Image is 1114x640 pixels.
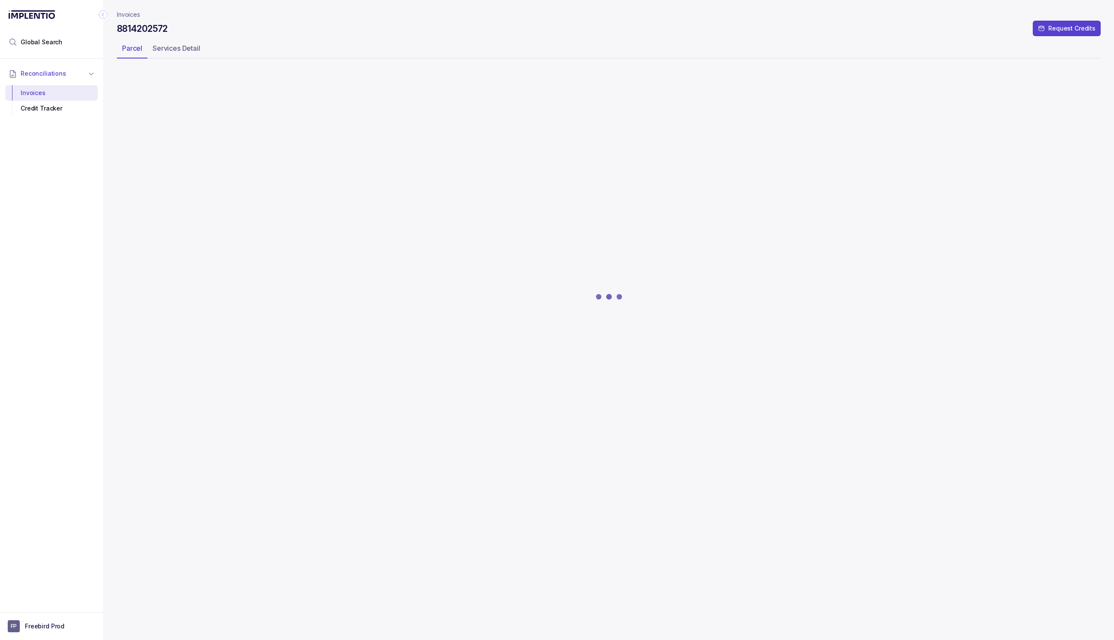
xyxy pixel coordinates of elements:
p: Request Credits [1048,24,1096,33]
button: User initialsFreebird Prod [8,620,95,632]
div: Credit Tracker [12,101,91,116]
button: Reconciliations [5,64,98,83]
p: Services Detail [153,43,200,53]
div: Collapse Icon [98,9,108,20]
li: Tab Parcel [117,41,147,58]
nav: breadcrumb [117,10,140,19]
ul: Tab Group [117,41,1101,58]
h4: 8814202572 [117,23,168,35]
div: Reconciliations [5,83,98,118]
p: Parcel [122,43,142,53]
li: Tab Services Detail [147,41,205,58]
div: Invoices [12,85,91,101]
span: Global Search [21,38,62,46]
button: Request Credits [1033,21,1101,36]
span: User initials [8,620,20,632]
span: Reconciliations [21,69,66,78]
a: Invoices [117,10,140,19]
p: Freebird Prod [25,622,64,631]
